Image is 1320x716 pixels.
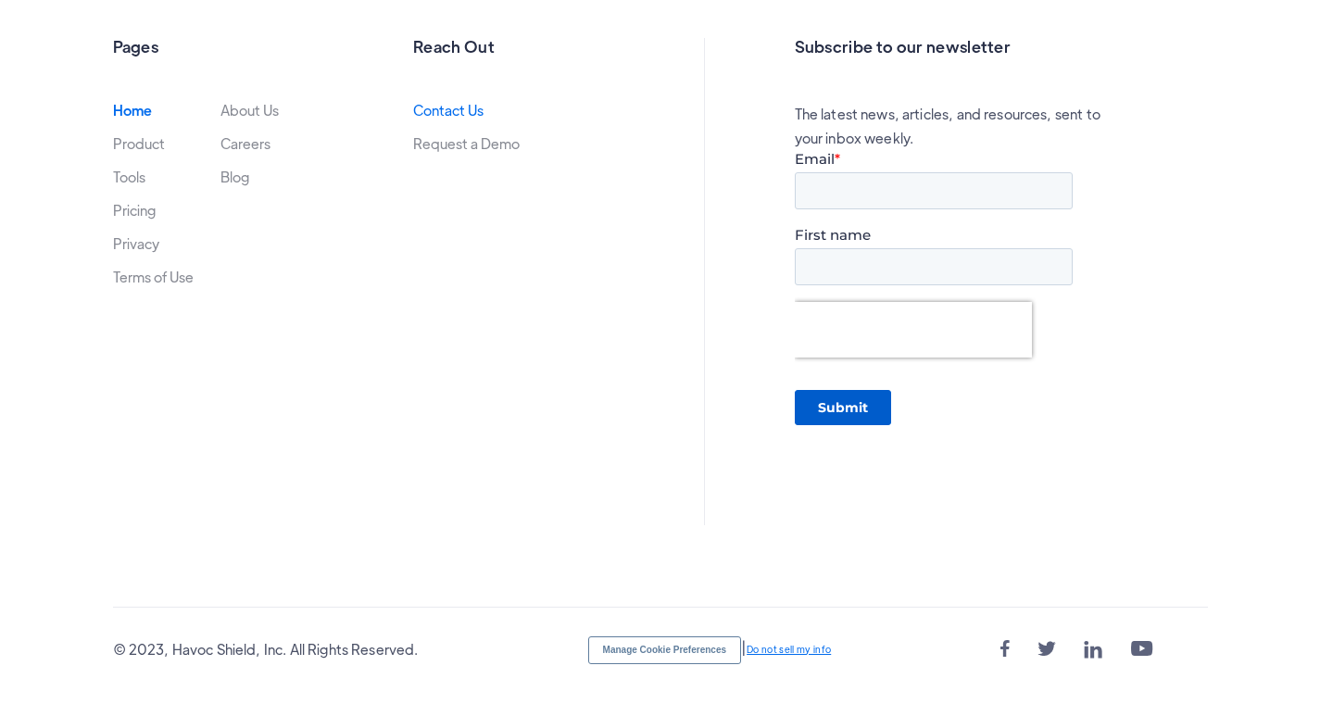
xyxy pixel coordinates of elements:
[220,136,270,151] a: Careers
[413,38,613,56] h2: Reach Out
[113,270,194,284] a: Terms of Use
[413,136,520,151] a: Request a Demo
[747,643,831,655] a: Do not sell my info
[113,103,152,118] a: Home
[113,170,145,184] a: Tools
[113,637,419,661] div: © 2023, Havoc Shield, Inc. All Rights Reserved.
[113,236,159,251] a: Privacy
[113,203,156,218] a: Pricing
[795,102,1119,150] p: The latest news, articles, and resources, sent to your inbox weekly.
[220,170,249,184] a: Blog
[1000,636,1010,662] a: 
[588,636,741,664] button: Manage Cookie Preferences
[220,103,279,118] a: About Us
[795,38,1208,56] h2: Subscribe to our newsletter
[1012,516,1320,716] iframe: Chat Widget
[113,136,165,151] a: Product
[113,38,313,56] h2: Pages
[795,150,1073,502] iframe: Form 0
[413,103,484,118] a: Contact Us
[588,634,831,664] div: |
